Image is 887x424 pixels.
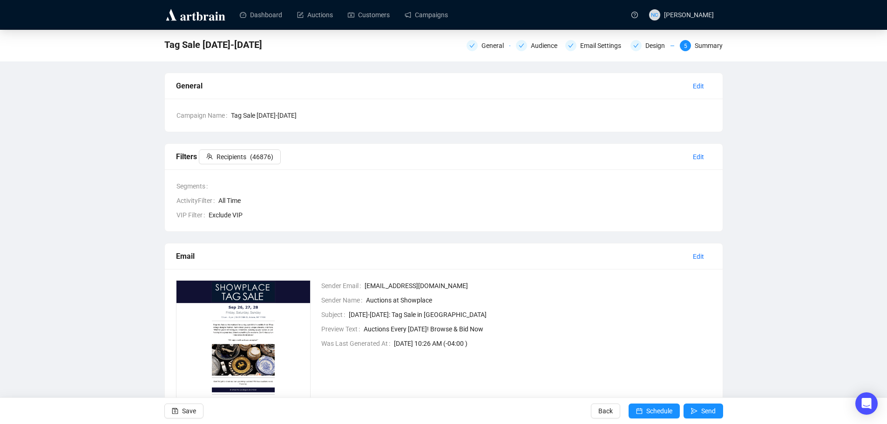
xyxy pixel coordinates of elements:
button: Edit [685,79,711,94]
span: [PERSON_NAME] [664,11,714,19]
span: Recipients [217,152,246,162]
span: question-circle [631,12,638,18]
span: Sender Email [321,281,365,291]
div: 5Summary [680,40,723,51]
button: Recipients(46876) [199,149,281,164]
span: Segments [176,181,211,191]
span: Send [701,398,716,424]
div: Design [645,40,670,51]
button: Back [591,404,620,418]
span: team [206,153,213,160]
span: check [519,43,524,48]
span: save [172,408,178,414]
span: Filters [176,152,281,161]
div: Email [176,250,685,262]
span: [EMAIL_ADDRESS][DOMAIN_NAME] [365,281,711,291]
span: check [469,43,475,48]
span: Edit [693,152,704,162]
span: 5 [684,43,687,49]
span: NC [651,10,658,19]
a: Campaigns [405,3,448,27]
div: Email Settings [565,40,625,51]
button: Send [684,404,723,418]
span: Edit [693,81,704,91]
span: Tag Sale Sep 26-28 [164,37,262,52]
span: check [568,43,574,48]
span: All Time [218,195,711,206]
a: Dashboard [240,3,282,27]
span: Schedule [646,398,672,424]
div: Open Intercom Messenger [855,392,878,415]
span: Was Last Generated At [321,338,394,349]
span: Campaign Name [176,110,231,121]
div: Audience [531,40,563,51]
span: check [633,43,639,48]
span: Preview Text [321,324,364,334]
span: Subject [321,310,349,320]
div: General [176,80,685,92]
span: [DATE]-[DATE]: Tag Sale in [GEOGRAPHIC_DATA] [349,310,711,320]
span: Back [598,398,613,424]
span: Edit [693,251,704,262]
button: Edit [685,149,711,164]
span: [DATE] 10:26 AM (-04:00 ) [394,338,711,349]
span: calendar [636,408,643,414]
button: Save [164,404,203,418]
a: Customers [348,3,390,27]
button: Schedule [629,404,680,418]
span: Sender Name [321,295,366,305]
span: Tag Sale [DATE]-[DATE] [231,110,711,121]
div: General [467,40,510,51]
span: ActivityFilter [176,195,218,206]
span: Exclude VIP [209,210,711,220]
button: Edit [685,249,711,264]
div: Design [630,40,674,51]
span: send [691,408,697,414]
div: Audience [516,40,560,51]
div: Summary [695,40,723,51]
span: ( 46876 ) [250,152,273,162]
a: Auctions [297,3,333,27]
span: VIP Filter [176,210,209,220]
span: Auctions Every [DATE]! Browse & Bid Now [364,324,711,334]
span: Save [182,398,196,424]
img: logo [164,7,227,22]
span: Auctions at Showplace [366,295,711,305]
div: Email Settings [580,40,627,51]
div: General [481,40,509,51]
